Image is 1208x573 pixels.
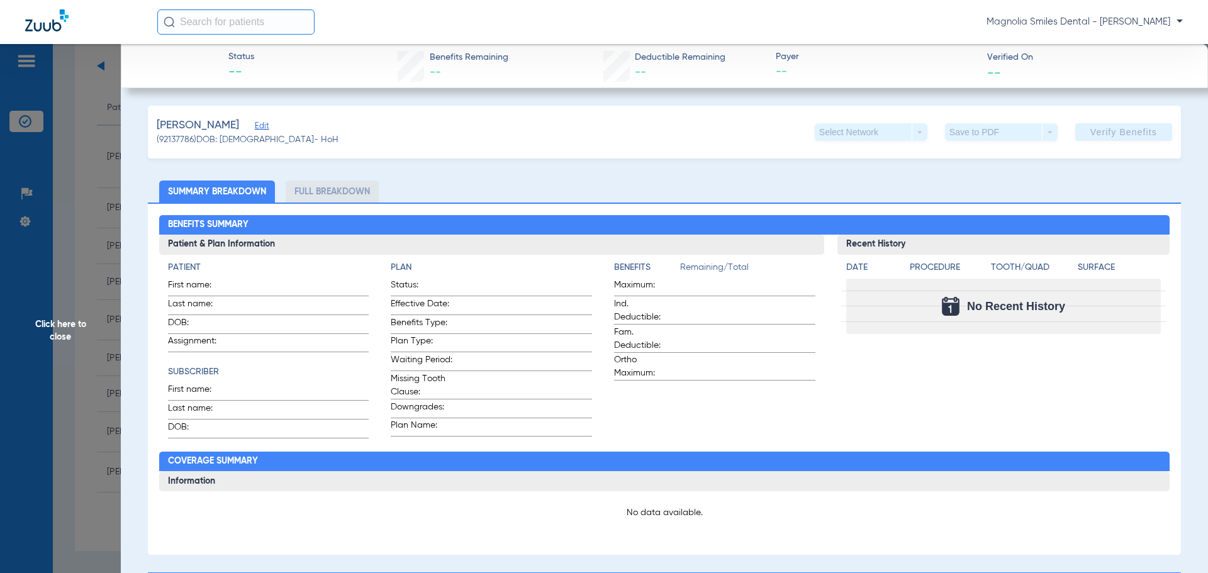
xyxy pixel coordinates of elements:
h2: Coverage Summary [159,452,1170,472]
span: Deductible Remaining [635,51,725,64]
span: Last name: [168,298,230,314]
h3: Patient & Plan Information [159,235,824,255]
iframe: Chat Widget [1145,513,1208,573]
app-breakdown-title: Tooth/Quad [991,261,1074,279]
img: Search Icon [164,16,175,28]
span: Waiting Period: [391,353,452,370]
h4: Benefits [614,261,680,274]
span: -- [430,67,441,78]
span: Fam. Deductible: [614,326,676,352]
span: [PERSON_NAME] [157,118,239,133]
span: Downgrades: [391,401,452,418]
span: -- [776,64,976,80]
h4: Procedure [910,261,987,274]
span: Edit [255,121,266,133]
app-breakdown-title: Date [846,261,899,279]
img: Calendar [942,297,959,316]
span: Assignment: [168,335,230,352]
span: Last name: [168,402,230,419]
span: First name: [168,279,230,296]
span: (92137786) DOB: [DEMOGRAPHIC_DATA] - HoH [157,133,338,147]
img: Zuub Logo [25,9,69,31]
app-breakdown-title: Benefits [614,261,680,279]
span: -- [987,65,1001,79]
span: Status: [391,279,452,296]
h4: Date [846,261,899,274]
h3: Information [159,471,1170,491]
h4: Subscriber [168,365,369,379]
span: Ind. Deductible: [614,298,676,324]
app-breakdown-title: Surface [1078,261,1161,279]
span: Remaining/Total [680,261,815,279]
span: Maximum: [614,279,676,296]
span: -- [635,67,646,78]
input: Search for patients [157,9,315,35]
span: Effective Date: [391,298,452,314]
span: Ortho Maximum: [614,353,676,380]
span: -- [228,64,254,82]
span: DOB: [168,316,230,333]
h4: Patient [168,261,369,274]
span: Verified On [987,51,1188,64]
li: Full Breakdown [286,181,379,203]
span: Payer [776,50,976,64]
li: Summary Breakdown [159,181,275,203]
h3: Recent History [837,235,1170,255]
span: Benefits Type: [391,316,452,333]
span: Status [228,50,254,64]
h4: Tooth/Quad [991,261,1074,274]
span: DOB: [168,421,230,438]
app-breakdown-title: Procedure [910,261,987,279]
h2: Benefits Summary [159,215,1170,235]
span: Magnolia Smiles Dental - [PERSON_NAME] [987,16,1183,28]
span: First name: [168,383,230,400]
span: Plan Type: [391,335,452,352]
span: Benefits Remaining [430,51,508,64]
span: Missing Tooth Clause: [391,372,452,399]
h4: Surface [1078,261,1161,274]
span: Plan Name: [391,419,452,436]
span: No Recent History [967,300,1065,313]
h4: Plan [391,261,592,274]
p: No data available. [168,506,1161,519]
